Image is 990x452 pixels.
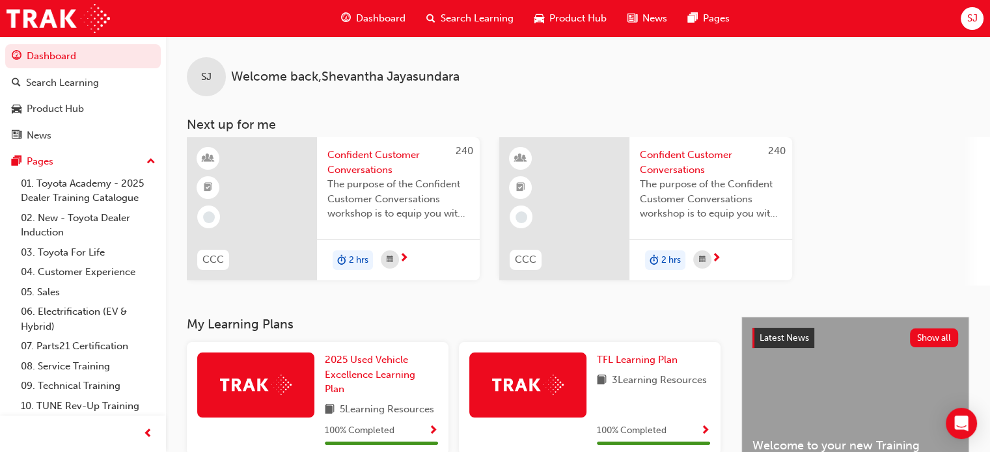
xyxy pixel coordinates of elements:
[27,154,53,169] div: Pages
[325,354,415,395] span: 2025 Used Vehicle Excellence Learning Plan
[768,145,786,157] span: 240
[711,253,721,265] span: next-icon
[661,253,681,268] span: 2 hrs
[515,252,536,267] span: CCC
[12,103,21,115] span: car-icon
[5,44,161,68] a: Dashboard
[5,71,161,95] a: Search Learning
[16,356,161,377] a: 08. Service Training
[27,101,84,116] div: Product Hub
[5,42,161,150] button: DashboardSearch LearningProduct HubNews
[202,252,224,267] span: CCC
[642,11,667,26] span: News
[5,150,161,174] button: Pages
[612,373,707,389] span: 3 Learning Resources
[331,5,416,32] a: guage-iconDashboard
[752,328,958,349] a: Latest NewsShow all
[16,174,161,208] a: 01. Toyota Academy - 2025 Dealer Training Catalogue
[441,11,514,26] span: Search Learning
[349,253,368,268] span: 2 hrs
[5,97,161,121] a: Product Hub
[516,211,527,223] span: learningRecordVerb_NONE-icon
[946,408,977,439] div: Open Intercom Messenger
[327,148,469,177] span: Confident Customer Conversations
[12,51,21,62] span: guage-icon
[650,252,659,269] span: duration-icon
[387,252,393,268] span: calendar-icon
[341,10,351,27] span: guage-icon
[187,317,721,332] h3: My Learning Plans
[231,70,460,85] span: Welcome back , Shevantha Jayasundara
[325,352,438,397] a: 2025 Used Vehicle Excellence Learning Plan
[492,375,564,395] img: Trak
[337,252,346,269] span: duration-icon
[12,156,21,168] span: pages-icon
[597,352,683,367] a: TFL Learning Plan
[597,354,678,366] span: TFL Learning Plan
[16,282,161,302] a: 05. Sales
[516,150,525,167] span: learningResourceType_INSTRUCTOR_LED-icon
[16,243,161,263] a: 03. Toyota For Life
[26,75,99,90] div: Search Learning
[640,148,782,177] span: Confident Customer Conversations
[7,4,110,33] img: Trak
[27,128,51,143] div: News
[325,402,335,418] span: book-icon
[16,336,161,356] a: 07. Parts21 Certification
[760,332,809,343] span: Latest News
[428,423,438,439] button: Show Progress
[325,423,394,438] span: 100 % Completed
[220,375,292,395] img: Trak
[16,376,161,396] a: 09. Technical Training
[12,130,21,142] span: news-icon
[201,70,212,85] span: SJ
[597,423,667,438] span: 100 % Completed
[12,77,21,89] span: search-icon
[16,262,161,282] a: 04. Customer Experience
[426,10,435,27] span: search-icon
[204,179,213,196] span: booktick-icon
[534,10,544,27] span: car-icon
[700,425,710,437] span: Show Progress
[327,177,469,221] span: The purpose of the Confident Customer Conversations workshop is to equip you with tools to commun...
[524,5,617,32] a: car-iconProduct Hub
[146,153,156,170] span: up-icon
[16,208,161,243] a: 02. New - Toyota Dealer Induction
[910,328,959,347] button: Show all
[549,11,607,26] span: Product Hub
[16,396,161,416] a: 10. TUNE Rev-Up Training
[203,211,215,223] span: learningRecordVerb_NONE-icon
[340,402,434,418] span: 5 Learning Resources
[16,302,161,336] a: 06. Electrification (EV & Hybrid)
[703,11,730,26] span: Pages
[516,179,525,196] span: booktick-icon
[961,7,983,30] button: SJ
[399,253,409,265] span: next-icon
[5,124,161,148] a: News
[166,117,990,132] h3: Next up for me
[597,373,607,389] span: book-icon
[187,137,480,280] a: 240CCCConfident Customer ConversationsThe purpose of the Confident Customer Conversations worksho...
[204,150,213,167] span: learningResourceType_INSTRUCTOR_LED-icon
[967,11,977,26] span: SJ
[627,10,637,27] span: news-icon
[499,137,792,280] a: 240CCCConfident Customer ConversationsThe purpose of the Confident Customer Conversations worksho...
[356,11,406,26] span: Dashboard
[416,5,524,32] a: search-iconSearch Learning
[688,10,698,27] span: pages-icon
[617,5,678,32] a: news-iconNews
[699,252,706,268] span: calendar-icon
[428,425,438,437] span: Show Progress
[700,423,710,439] button: Show Progress
[143,426,153,442] span: prev-icon
[456,145,473,157] span: 240
[640,177,782,221] span: The purpose of the Confident Customer Conversations workshop is to equip you with tools to commun...
[678,5,740,32] a: pages-iconPages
